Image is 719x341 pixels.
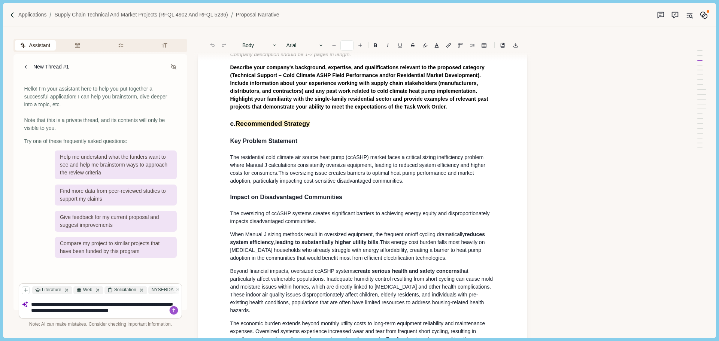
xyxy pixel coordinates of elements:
button: Arial [282,40,327,51]
button: Line height [467,40,477,51]
span: This energy cost burden falls most heavily on [MEDICAL_DATA] households who already struggle with... [230,239,486,261]
div: Note: AI can make mistakes. Consider checking important information. [19,321,182,328]
button: Line height [497,40,508,51]
button: Line height [443,40,454,51]
button: U [394,40,406,51]
div: Web [73,286,103,294]
img: Forward slash icon [9,12,16,18]
button: Export to docx [510,40,521,51]
div: Solicitation [104,286,147,294]
span: When Manual J sizing methods result in oversized equipment, the frequent on/off cycling dramatically [230,231,465,237]
span: create serious health and safety concerns [355,268,459,274]
div: New Thread #1 [33,63,69,71]
span: leading to substantially higher utility bills [275,239,378,245]
img: Forward slash icon [228,12,236,18]
button: Adjust margins [455,40,465,51]
span: This oversizing issue creates barriers to optimal heat pump performance and market adoption, part... [230,170,475,184]
span: c. [230,120,310,127]
button: Body [239,40,281,51]
span: , [274,239,275,245]
span: Key Problem Statement [230,138,297,144]
button: I [382,40,393,51]
u: U [398,43,402,48]
span: Assistant [29,42,50,49]
span: that particularly affect vulnerable populations. Inadequate humidity control resulting from short... [230,268,494,313]
span: . [378,239,380,245]
div: Compare my project to similar projects that have been funded by this program [55,237,177,258]
a: Supply Chain Technical and Market Projects (RFQL 4902 and RFQL 5236) [54,11,228,19]
div: Find more data from peer-reviewed studies to support my claims [55,185,177,205]
button: Line height [479,40,489,51]
button: Undo [207,40,218,51]
button: Decrease font size [329,40,339,51]
div: Try one of these frequently asked questions: [24,137,177,145]
span: Beyond financial impacts, oversized ccASHP systems [230,268,355,274]
button: B [370,40,381,51]
span: Recommended Strategy [236,120,310,127]
div: Help me understand what the funders want to see and help me brainstorm ways to approach the revie... [55,150,177,179]
b: B [374,43,377,48]
div: Literature [32,286,72,294]
button: S [407,40,418,51]
div: Hello! I'm your assistant here to help you put together a successful application! I can help you ... [24,85,177,132]
s: S [411,43,415,48]
a: Applications [18,11,47,19]
span: The residential cold climate air source heat pump (ccASHP) market faces a critical sizing ineffic... [230,154,486,176]
span: Impact on Disadvantaged Communities [230,194,342,200]
button: Increase font size [355,40,365,51]
div: NYSERDA_Supply ....docx [148,286,217,294]
a: Proposal Narrative [236,11,279,19]
span: reduces system efficiency [230,231,486,245]
span: Describe your company's background, expertise, and qualifications relevant to the proposed catego... [230,64,489,110]
button: Redo [219,40,229,51]
div: Give feedback for my current proposal and suggest improvements [55,211,177,232]
img: Forward slash icon [46,12,54,18]
i: I [387,43,389,48]
span: The oversizing of ccASHP systems creates significant barriers to achieving energy equity and disp... [230,210,491,224]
